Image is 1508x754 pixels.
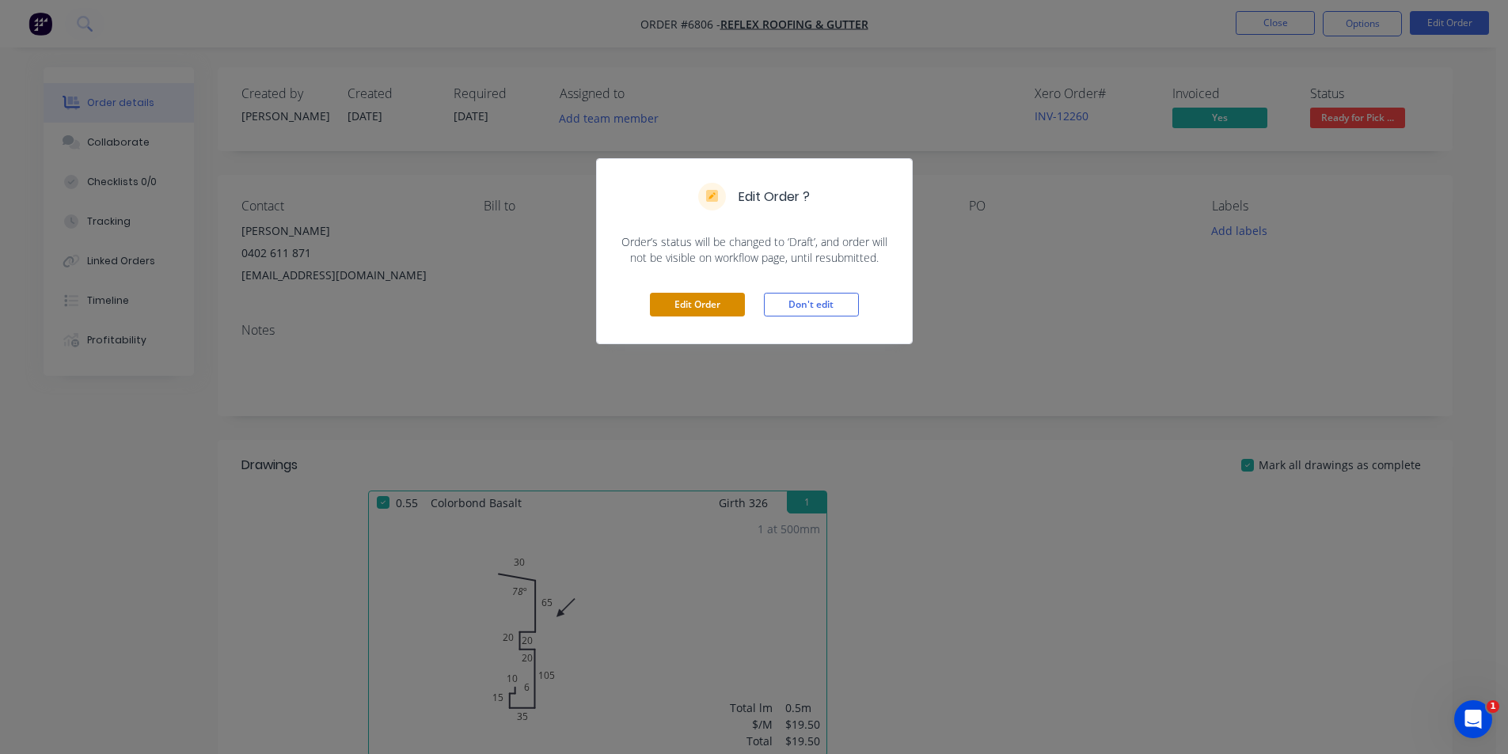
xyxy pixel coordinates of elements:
[616,234,893,266] span: Order’s status will be changed to ‘Draft’, and order will not be visible on workflow page, until ...
[739,188,810,206] h5: Edit Order ?
[1454,700,1492,738] iframe: Intercom live chat
[764,293,859,316] button: Don't edit
[1487,700,1499,713] span: 1
[650,293,745,316] button: Edit Order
